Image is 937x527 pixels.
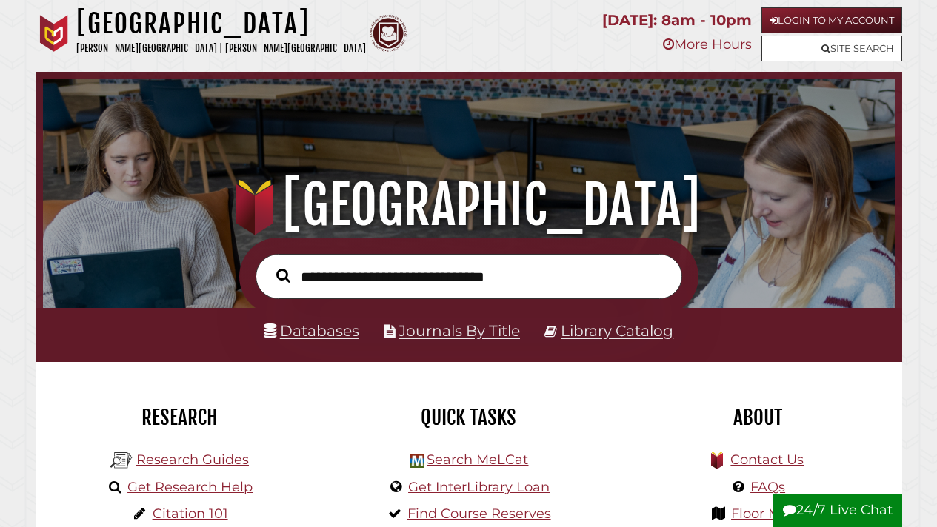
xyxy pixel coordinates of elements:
a: Journals By Title [399,321,520,340]
a: Find Course Reserves [407,506,551,522]
a: Contact Us [730,452,804,468]
h1: [GEOGRAPHIC_DATA] [76,7,366,40]
a: Research Guides [136,452,249,468]
h1: [GEOGRAPHIC_DATA] [56,172,880,238]
button: Search [269,265,298,286]
i: Search [276,268,290,283]
a: Site Search [761,36,902,61]
a: Library Catalog [561,321,673,340]
a: More Hours [663,36,752,53]
h2: Quick Tasks [336,405,602,430]
a: Databases [264,321,359,340]
h2: About [624,405,891,430]
img: Calvin University [36,15,73,52]
a: FAQs [750,479,785,495]
a: Search MeLCat [427,452,528,468]
p: [DATE]: 8am - 10pm [602,7,752,33]
img: Hekman Library Logo [110,449,133,471]
img: Calvin Theological Seminary [370,15,407,52]
img: Hekman Library Logo [410,454,424,468]
a: Floor Maps [731,506,804,522]
a: Login to My Account [761,7,902,33]
a: Get Research Help [127,479,253,495]
p: [PERSON_NAME][GEOGRAPHIC_DATA] | [PERSON_NAME][GEOGRAPHIC_DATA] [76,40,366,57]
h2: Research [47,405,313,430]
a: Citation 101 [153,506,228,522]
a: Get InterLibrary Loan [408,479,550,495]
